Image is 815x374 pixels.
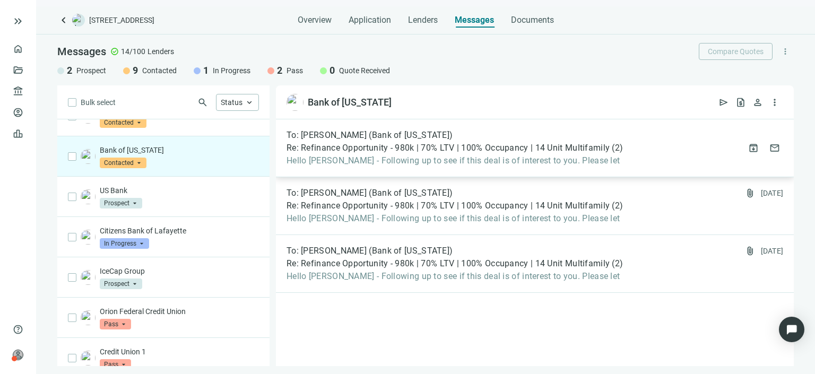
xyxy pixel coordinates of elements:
[277,64,282,77] span: 2
[100,117,146,128] span: Contacted
[745,188,756,198] span: attach_file
[287,213,623,224] span: Hello [PERSON_NAME] - Following up to see if this deal is of interest to you. Please let
[408,15,438,25] span: Lenders
[133,64,138,77] span: 9
[81,310,96,325] img: fd3481c5-f85e-4dc5-aca8-438a6535716c
[287,143,610,153] span: Re: Refinance Opportunity - 980k | 70% LTV | 100% Occupancy | 14 Unit Multifamily
[81,270,96,285] img: acc4a153-5aeb-4fd1-81bf-3c2de2fa92c7.png
[197,97,208,108] span: search
[781,47,790,56] span: more_vert
[339,65,390,76] span: Quote Received
[287,201,610,211] span: Re: Refinance Opportunity - 980k | 70% LTV | 100% Occupancy | 14 Unit Multifamily
[72,14,85,27] img: deal-logo
[761,246,784,256] div: [DATE]
[287,258,610,269] span: Re: Refinance Opportunity - 980k | 70% LTV | 100% Occupancy | 14 Unit Multifamily
[779,317,804,342] div: Open Intercom Messenger
[287,130,453,141] span: To: [PERSON_NAME] (Bank of [US_STATE])
[349,15,391,25] span: Application
[715,94,732,111] button: send
[735,97,746,108] span: request_quote
[287,65,303,76] span: Pass
[330,64,335,77] span: 0
[81,189,96,204] img: 60647dec-d263-438f-8bd8-208d32a1b660.png
[203,64,209,77] span: 1
[100,158,146,168] span: Contacted
[749,94,766,111] button: person
[67,64,72,77] span: 2
[761,188,784,198] div: [DATE]
[732,94,749,111] button: request_quote
[298,15,332,25] span: Overview
[511,15,554,25] span: Documents
[57,45,106,58] span: Messages
[100,145,259,155] p: Bank of [US_STATE]
[287,271,623,282] span: Hello [PERSON_NAME] - Following up to see if this deal is of interest to you. Please let
[766,94,783,111] button: more_vert
[100,279,142,289] span: Prospect
[766,140,783,156] button: mail
[612,201,623,211] span: ( 2 )
[213,65,250,76] span: In Progress
[287,94,304,111] img: 9b9287cb-5165-42aa-9ffb-481d263e0324
[13,86,20,97] span: account_balance
[12,15,24,28] button: keyboard_double_arrow_right
[287,246,453,256] span: To: [PERSON_NAME] (Bank of [US_STATE])
[81,230,96,245] img: c45c64bc-b6a6-4f36-9d8c-b4975147ac32
[100,185,259,196] p: US Bank
[745,140,762,156] button: archive
[777,43,794,60] button: more_vert
[100,225,259,236] p: Citizens Bank of Lafayette
[100,238,149,249] span: In Progress
[148,46,174,57] span: Lenders
[769,97,780,108] span: more_vert
[100,359,131,370] span: Pass
[221,98,242,107] span: Status
[100,198,142,208] span: Prospect
[100,319,131,329] span: Pass
[57,14,70,27] a: keyboard_arrow_left
[287,188,453,198] span: To: [PERSON_NAME] (Bank of [US_STATE])
[142,65,177,76] span: Contacted
[110,47,119,56] span: check_circle
[748,143,759,153] span: archive
[308,96,392,109] div: Bank of [US_STATE]
[718,97,729,108] span: send
[100,346,259,357] p: Credit Union 1
[769,143,780,153] span: mail
[612,143,623,153] span: ( 2 )
[81,97,116,108] span: Bulk select
[752,97,763,108] span: person
[76,65,106,76] span: Prospect
[745,246,756,256] span: attach_file
[287,155,623,166] span: Hello [PERSON_NAME] - Following up to see if this deal is of interest to you. Please let
[100,266,259,276] p: IceCap Group
[612,258,623,269] span: ( 2 )
[81,351,96,366] img: e3ea0180-166c-4e31-9601-f3896c5778d3
[81,149,96,164] img: 9b9287cb-5165-42aa-9ffb-481d263e0324
[245,98,254,107] span: keyboard_arrow_up
[89,15,154,25] span: [STREET_ADDRESS]
[121,46,145,57] span: 14/100
[699,43,773,60] button: Compare Quotes
[13,324,23,335] span: help
[13,350,23,360] span: person
[100,306,259,317] p: Orion Federal Credit Union
[455,15,494,25] span: Messages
